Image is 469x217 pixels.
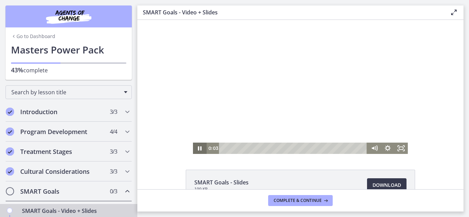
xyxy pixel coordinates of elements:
span: Complete & continue [274,198,322,203]
span: Search by lesson title [11,88,121,96]
button: Mute [230,123,244,134]
h2: Cultural Considerations [20,167,104,176]
i: Completed [6,167,14,176]
span: SMART Goals - Slides [194,178,249,186]
i: Completed [6,147,14,156]
h2: Treatment Stages [20,147,104,156]
h2: SMART Goals [20,187,104,195]
i: Completed [6,128,14,136]
span: 3 / 3 [110,167,117,176]
span: Download [373,181,401,189]
span: 199 KB [194,186,249,192]
span: 3 / 3 [110,147,117,156]
span: 4 / 4 [110,128,117,136]
h2: Introduction [20,108,104,116]
div: Search by lesson title [5,85,132,99]
h1: Masters Power Pack [11,43,126,57]
button: Complete & continue [268,195,333,206]
p: complete [11,66,126,74]
button: Show settings menu [244,123,257,134]
h2: Program Development [20,128,104,136]
button: Fullscreen [257,123,271,134]
i: Completed [6,108,14,116]
iframe: Video Lesson [137,20,464,154]
span: 3 / 3 [110,108,117,116]
h3: SMART Goals - Video + Slides [143,8,439,16]
img: Agents of Change [27,8,110,25]
span: 43% [11,66,23,74]
a: Download [367,178,407,192]
a: Go to Dashboard [11,33,55,40]
span: 0 / 3 [110,187,117,195]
